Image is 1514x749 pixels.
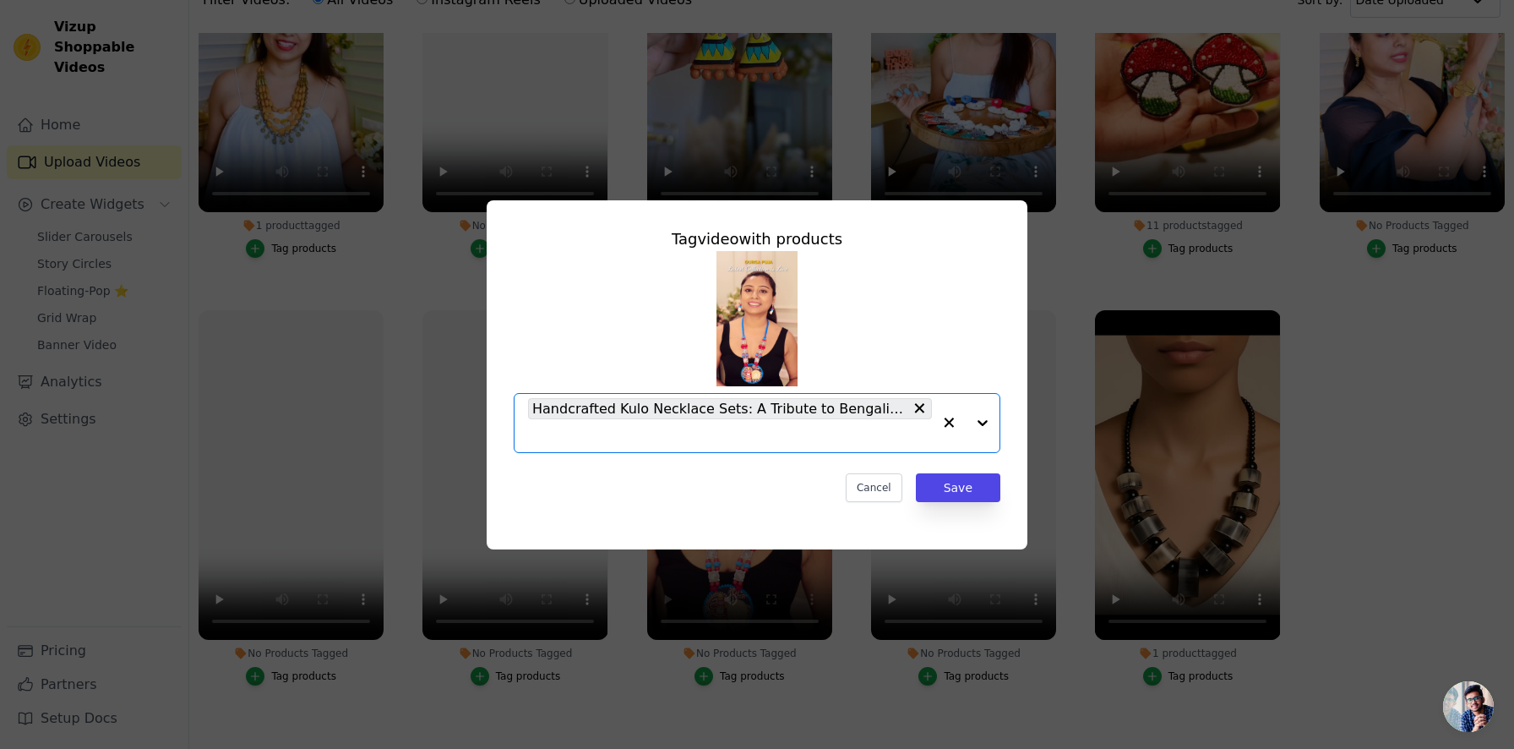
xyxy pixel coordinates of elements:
img: reel-preview-uh3v3x-7q.myshopify.com-3707723764651431030_74343121365.jpeg [716,251,798,386]
button: Save [916,473,1000,502]
span: Handcrafted Kulo Necklace Sets: A Tribute to Bengali Tradition [532,398,907,419]
a: Open chat [1443,681,1494,732]
button: Cancel [846,473,902,502]
div: Tag video with products [514,227,1000,251]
